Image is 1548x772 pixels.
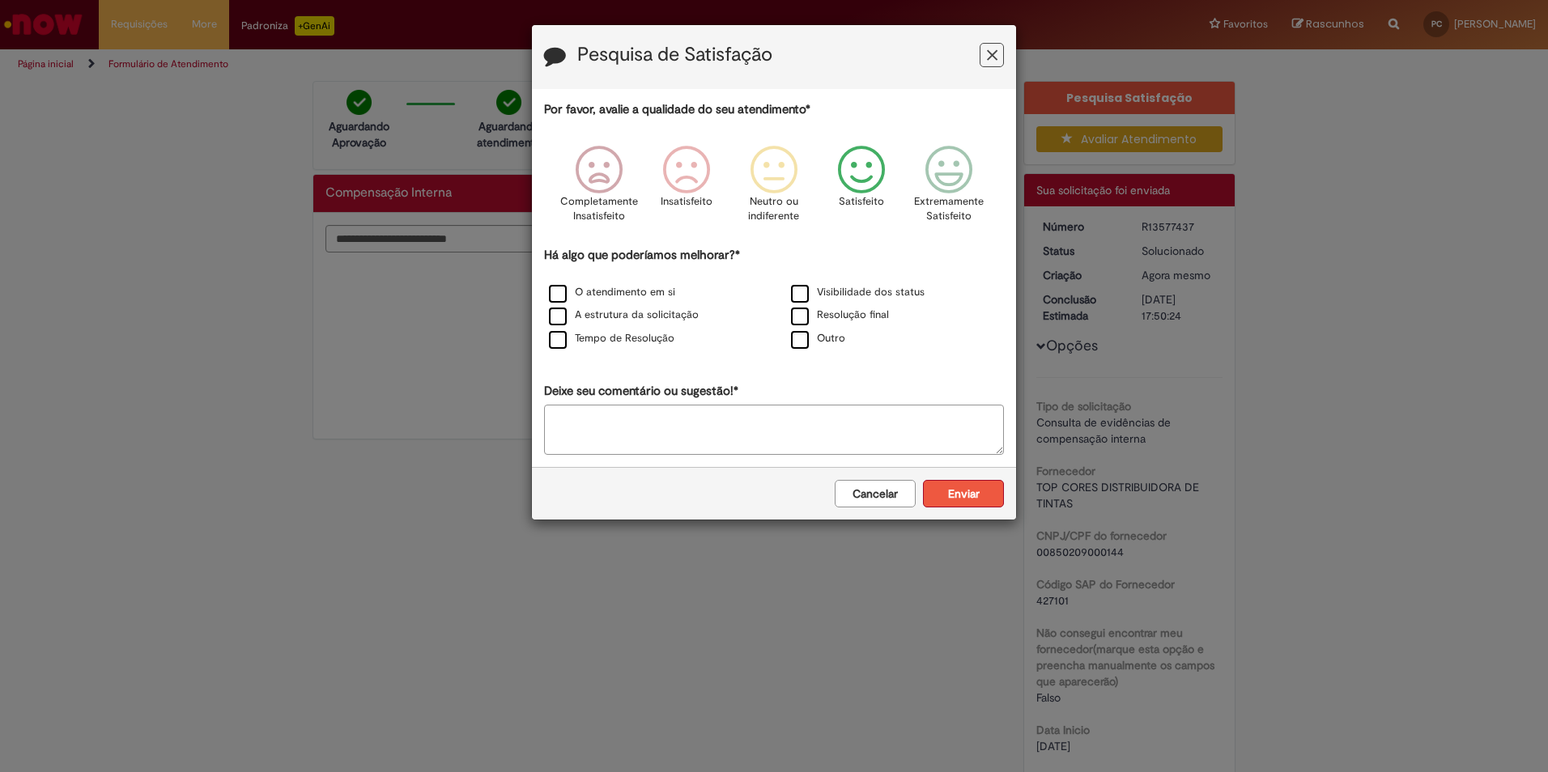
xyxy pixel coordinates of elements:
label: Visibilidade dos status [791,285,925,300]
p: Insatisfeito [661,194,712,210]
label: Outro [791,331,845,346]
div: Há algo que poderíamos melhorar?* [544,247,1004,351]
label: Pesquisa de Satisfação [577,45,772,66]
label: Tempo de Resolução [549,331,674,346]
label: A estrutura da solicitação [549,308,699,323]
button: Cancelar [835,480,916,507]
p: Completamente Insatisfeito [560,194,638,224]
p: Satisfeito [839,194,884,210]
label: O atendimento em si [549,285,675,300]
label: Por favor, avalie a qualidade do seu atendimento* [544,101,810,118]
p: Extremamente Satisfeito [914,194,984,224]
div: Neutro ou indiferente [733,134,815,244]
p: Neutro ou indiferente [745,194,803,224]
label: Deixe seu comentário ou sugestão!* [544,383,738,400]
div: Insatisfeito [645,134,728,244]
div: Satisfeito [820,134,903,244]
button: Enviar [923,480,1004,507]
div: Extremamente Satisfeito [908,134,990,244]
label: Resolução final [791,308,889,323]
div: Completamente Insatisfeito [557,134,640,244]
